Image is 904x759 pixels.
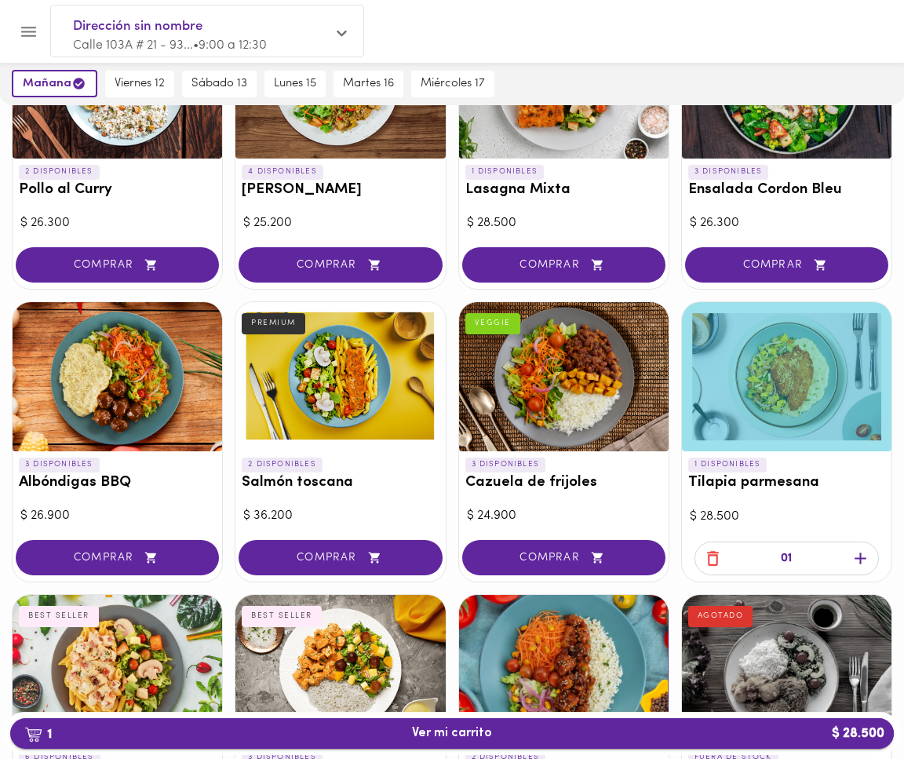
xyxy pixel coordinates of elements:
[239,540,442,575] button: COMPRAR
[465,313,520,334] div: VEGGIE
[19,165,100,179] p: 2 DISPONIBLES
[705,258,869,272] span: COMPRAR
[182,71,257,97] button: sábado 13
[15,724,61,744] b: 1
[9,13,48,51] button: Menu
[258,258,422,272] span: COMPRAR
[10,718,894,749] button: 1Ver mi carrito$ 28.500
[16,540,219,575] button: COMPRAR
[73,16,326,37] span: Dirección sin nombre
[688,182,885,199] h3: Ensalada Cordon Bleu
[465,458,546,472] p: 3 DISPONIBLES
[20,507,214,525] div: $ 26.900
[19,475,216,491] h3: Albóndigas BBQ
[242,165,323,179] p: 4 DISPONIBLES
[264,71,326,97] button: lunes 15
[115,77,165,91] span: viernes 12
[688,165,769,179] p: 3 DISPONIBLES
[258,551,422,564] span: COMPRAR
[235,302,445,451] div: Salmón toscana
[813,668,888,743] iframe: Messagebird Livechat Widget
[19,458,100,472] p: 3 DISPONIBLES
[35,258,199,272] span: COMPRAR
[465,475,662,491] h3: Cazuela de frijoles
[274,77,316,91] span: lunes 15
[343,77,394,91] span: martes 16
[242,458,323,472] p: 2 DISPONIBLES
[411,71,494,97] button: miércoles 17
[482,258,646,272] span: COMPRAR
[242,313,305,334] div: PREMIUM
[682,595,891,744] div: Pollo de la Nona
[243,507,437,525] div: $ 36.200
[24,727,42,743] img: cart.png
[688,475,885,491] h3: Tilapia parmesana
[467,507,661,525] div: $ 24.900
[465,165,545,179] p: 1 DISPONIBLES
[242,475,439,491] h3: Salmón toscana
[235,595,445,744] div: Pollo Tikka Massala
[16,247,219,283] button: COMPRAR
[191,77,247,91] span: sábado 13
[462,540,665,575] button: COMPRAR
[688,458,767,472] p: 1 DISPONIBLES
[467,214,661,232] div: $ 28.500
[20,214,214,232] div: $ 26.300
[73,39,267,52] span: Calle 103A # 21 - 93... • 9:00 a 12:30
[690,214,884,232] div: $ 26.300
[334,71,403,97] button: martes 16
[685,247,888,283] button: COMPRAR
[465,182,662,199] h3: Lasagna Mixta
[23,76,86,91] span: mañana
[13,595,222,744] div: Pollo carbonara
[482,551,646,564] span: COMPRAR
[462,247,665,283] button: COMPRAR
[459,302,669,451] div: Cazuela de frijoles
[242,182,439,199] h3: [PERSON_NAME]
[682,302,891,451] div: Tilapia parmesana
[688,606,753,626] div: AGOTADO
[35,551,199,564] span: COMPRAR
[12,70,97,97] button: mañana
[243,214,437,232] div: $ 25.200
[690,508,884,526] div: $ 28.500
[13,302,222,451] div: Albóndigas BBQ
[421,77,485,91] span: miércoles 17
[459,595,669,744] div: Cerdo Agridulce
[19,606,99,626] div: BEST SELLER
[239,247,442,283] button: COMPRAR
[781,550,792,568] p: 01
[412,726,492,741] span: Ver mi carrito
[105,71,174,97] button: viernes 12
[19,182,216,199] h3: Pollo al Curry
[242,606,322,626] div: BEST SELLER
